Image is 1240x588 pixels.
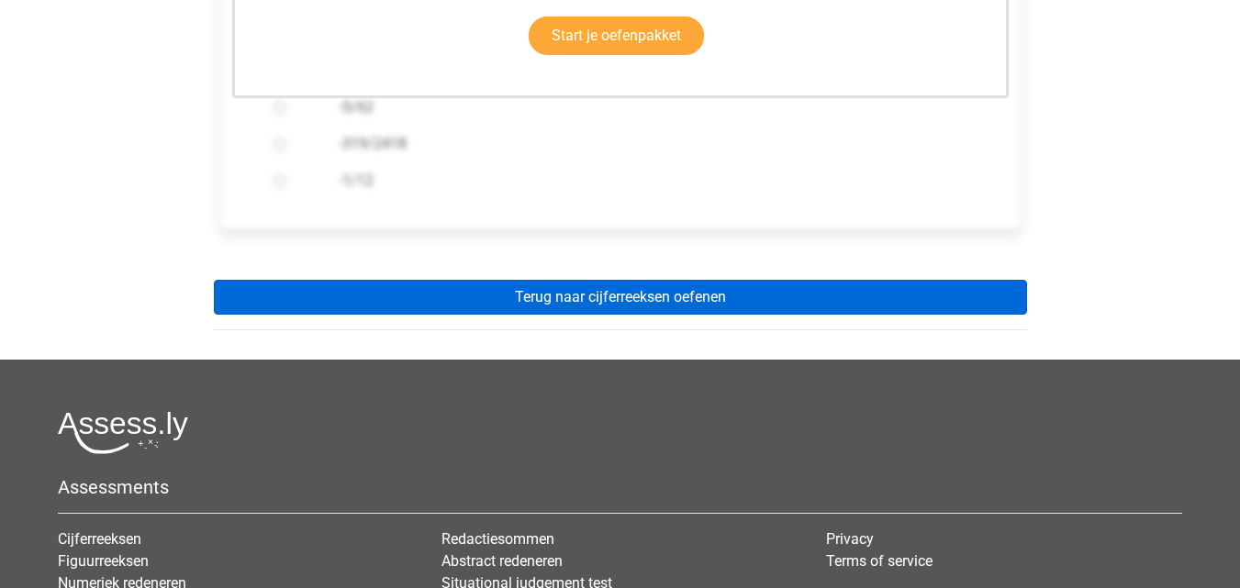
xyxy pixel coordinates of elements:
[58,552,149,570] a: Figuurreeksen
[339,96,961,118] label: -5/62
[58,530,141,548] a: Cijferreeksen
[58,411,188,454] img: Assessly logo
[58,476,1182,498] h5: Assessments
[339,133,961,155] label: -319/2418
[826,552,933,570] a: Terms of service
[214,280,1027,315] a: Terug naar cijferreeksen oefenen
[339,170,961,192] label: -1/12
[529,17,704,55] a: Start je oefenpakket
[441,552,563,570] a: Abstract redeneren
[826,530,874,548] a: Privacy
[441,530,554,548] a: Redactiesommen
